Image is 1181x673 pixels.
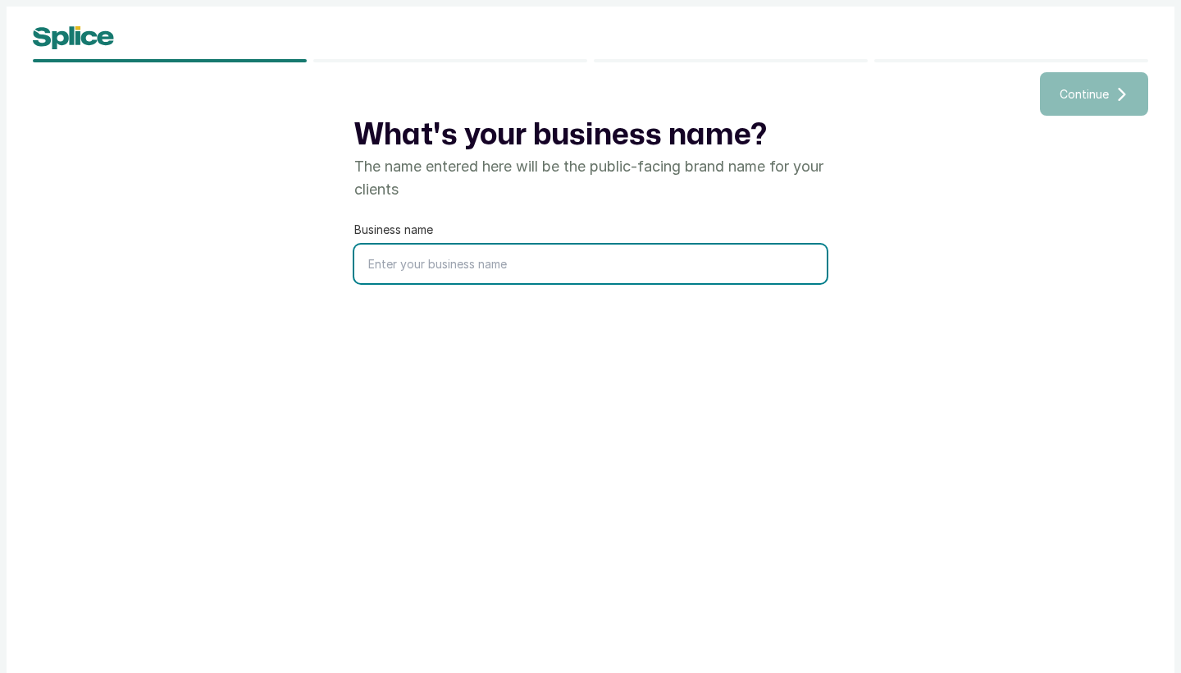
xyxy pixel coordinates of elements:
[354,155,827,201] p: The name entered here will be the public-facing brand name for your clients
[354,221,827,238] label: Business name
[354,116,827,155] h1: What's your business name?
[1060,85,1109,103] span: Continue
[1040,72,1148,116] button: Continue
[354,245,827,283] input: Enter your business name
